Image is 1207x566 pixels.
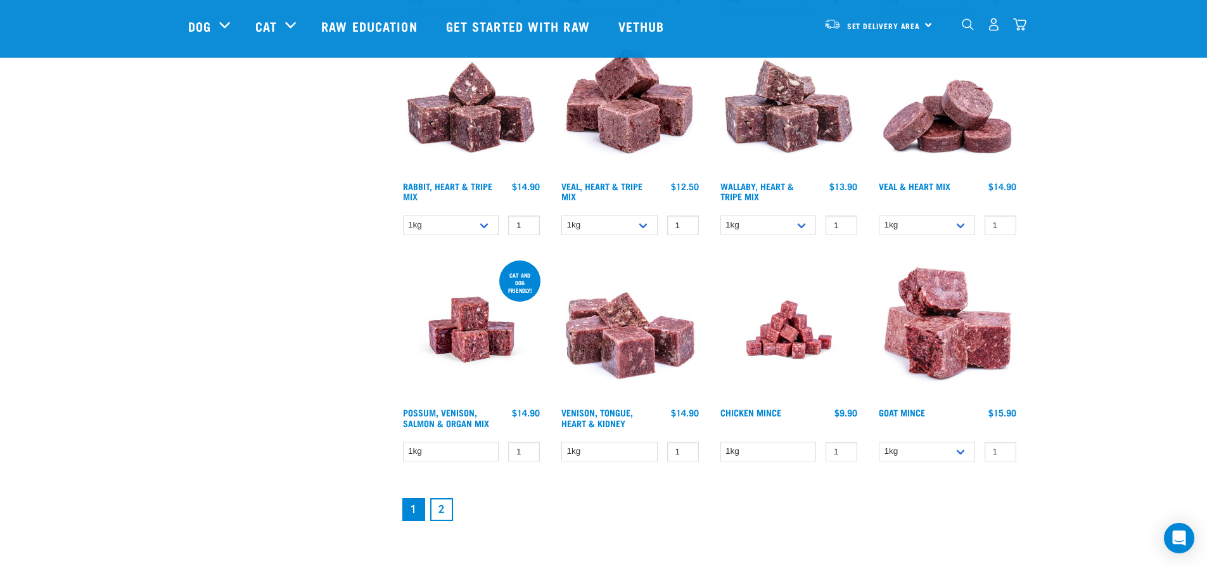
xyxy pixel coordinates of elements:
[309,1,433,51] a: Raw Education
[879,410,925,415] a: Goat Mince
[988,408,1016,418] div: $15.90
[400,496,1019,524] nav: pagination
[667,442,699,461] input: 1
[876,32,1019,176] img: 1152 Veal Heart Medallions 01
[508,442,540,461] input: 1
[255,16,277,35] a: Cat
[606,1,680,51] a: Vethub
[876,258,1019,402] img: 1077 Wild Goat Mince 01
[671,181,699,191] div: $12.50
[985,215,1016,235] input: 1
[561,410,633,425] a: Venison, Tongue, Heart & Kidney
[400,32,544,176] img: 1175 Rabbit Heart Tripe Mix 01
[720,410,781,415] a: Chicken Mince
[1164,523,1194,553] div: Open Intercom Messenger
[671,408,699,418] div: $14.90
[824,18,841,30] img: van-moving.png
[988,181,1016,191] div: $14.90
[879,184,950,188] a: Veal & Heart Mix
[985,442,1016,461] input: 1
[512,408,540,418] div: $14.90
[987,18,1000,31] img: user.png
[188,16,211,35] a: Dog
[403,410,489,425] a: Possum, Venison, Salmon & Organ Mix
[499,266,540,300] div: cat and dog friendly!
[430,498,453,521] a: Goto page 2
[826,442,857,461] input: 1
[826,215,857,235] input: 1
[561,184,642,198] a: Veal, Heart & Tripe Mix
[717,258,861,402] img: Chicken M Ince 1613
[402,498,425,521] a: Page 1
[558,258,702,402] img: Pile Of Cubed Venison Tongue Mix For Pets
[558,32,702,176] img: Cubes
[403,184,492,198] a: Rabbit, Heart & Tripe Mix
[512,181,540,191] div: $14.90
[847,23,921,28] span: Set Delivery Area
[508,215,540,235] input: 1
[433,1,606,51] a: Get started with Raw
[717,32,861,176] img: 1174 Wallaby Heart Tripe Mix 01
[400,258,544,402] img: Possum Venison Salmon Organ 1626
[720,184,794,198] a: Wallaby, Heart & Tripe Mix
[1013,18,1026,31] img: home-icon@2x.png
[834,408,857,418] div: $9.90
[667,215,699,235] input: 1
[829,181,857,191] div: $13.90
[962,18,974,30] img: home-icon-1@2x.png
